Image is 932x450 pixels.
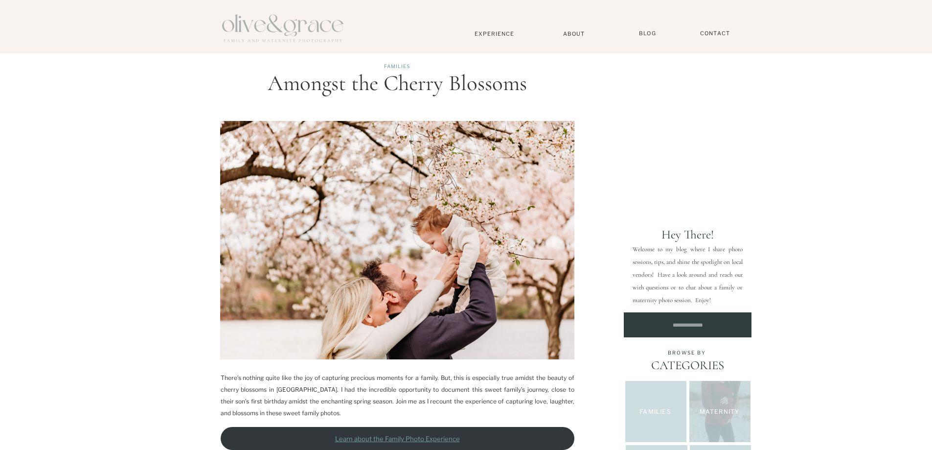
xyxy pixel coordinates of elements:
[696,30,735,37] a: Contact
[633,243,743,302] p: Welcome to my blog where I share photo sessions, tips, and shine the spotlight on local vendors! ...
[632,227,743,238] p: Hey there!
[634,358,741,373] p: CATEGORIES
[644,350,730,355] p: browse by
[384,63,410,69] a: Families
[462,30,527,37] a: Experience
[625,407,686,416] a: Families
[691,407,748,418] a: Maternity
[221,372,574,419] p: There’s nothing quite like the joy of capturing precious moments for a family. But, this is espec...
[636,30,660,37] a: BLOG
[223,72,572,94] h1: Amongst the Cherry Blossoms
[221,427,574,450] a: Learn about the Family Photo Experience
[559,30,589,37] a: About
